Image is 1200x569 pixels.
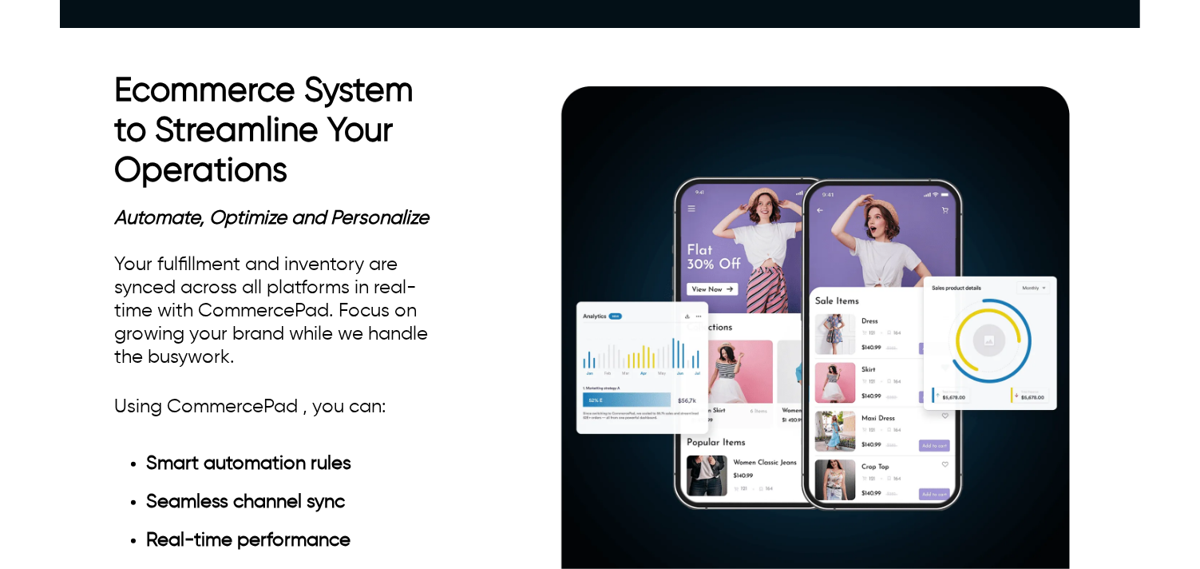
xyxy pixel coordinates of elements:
strong: Seamless channel sync [146,492,345,511]
strong: Smart automation rules [146,454,351,473]
p: Using CommercePad , you can: [114,392,450,421]
h2: Ecommerce System to Streamline Your Operations [114,71,450,191]
span: Automate, Optimize and Personalize [114,209,429,228]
